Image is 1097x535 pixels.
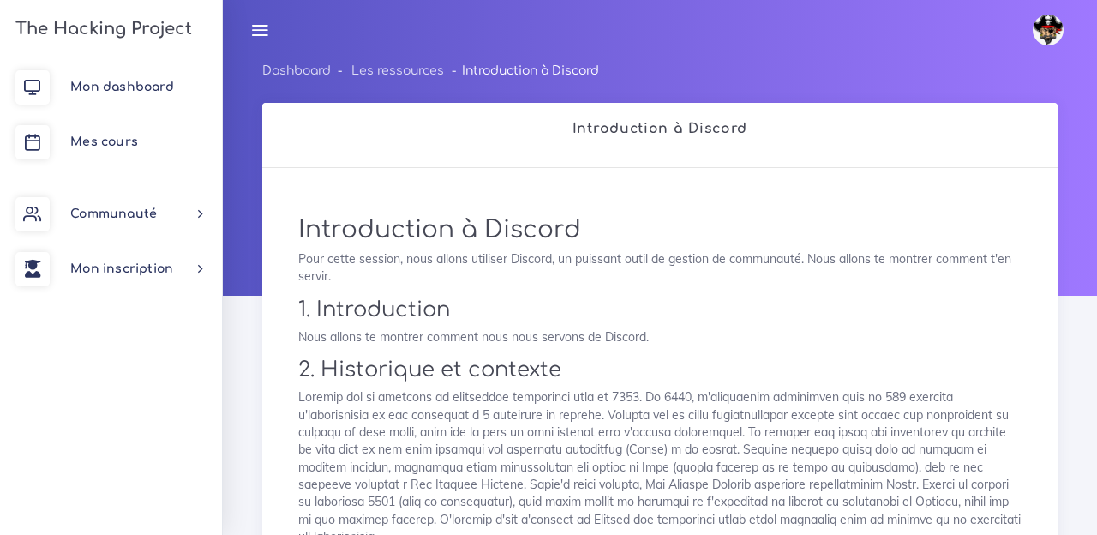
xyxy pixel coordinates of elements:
[280,121,1040,137] h2: Introduction à Discord
[298,358,1022,382] h2: 2. Historique et contexte
[1033,15,1064,45] img: avatar
[298,216,1022,245] h1: Introduction à Discord
[70,262,173,275] span: Mon inscription
[444,60,598,81] li: Introduction à Discord
[298,298,1022,322] h2: 1. Introduction
[70,135,138,148] span: Mes cours
[351,64,444,77] a: Les ressources
[298,250,1022,286] p: Pour cette session, nous allons utiliser Discord, un puissant outil de gestion de communauté. Nou...
[70,81,174,93] span: Mon dashboard
[262,64,331,77] a: Dashboard
[10,20,192,39] h3: The Hacking Project
[70,207,157,220] span: Communauté
[298,328,1022,346] p: Nous allons te montrer comment nous nous servons de Discord.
